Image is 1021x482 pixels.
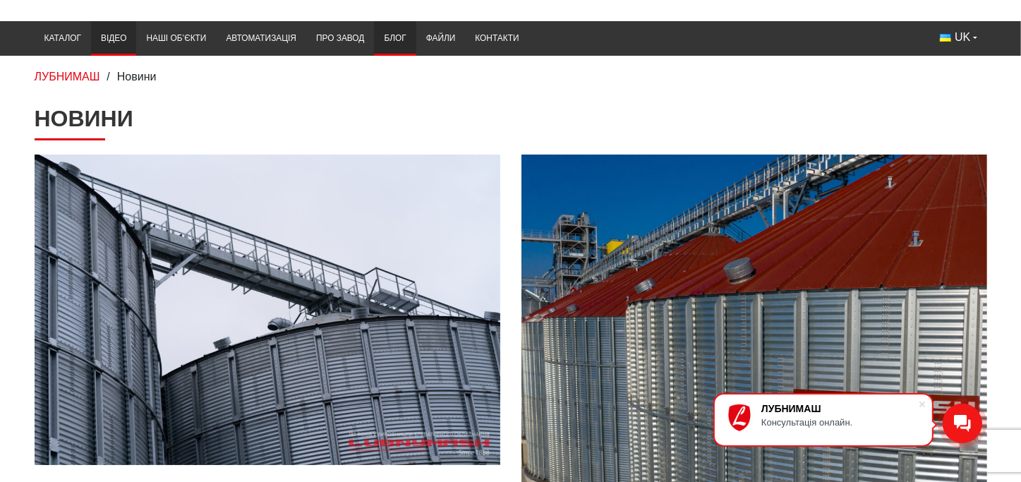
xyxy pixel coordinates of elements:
a: Каталог [35,25,91,52]
h1: Новини [35,105,987,140]
span: / [107,71,109,83]
button: UK [930,25,986,50]
div: ЛУБНИМАШ [761,403,918,414]
span: UK [955,30,970,45]
a: ЛУБНИМАШ [35,71,100,83]
a: Контакти [465,25,528,52]
a: Автоматизація [216,25,306,52]
img: Українська [940,34,951,42]
a: Про завод [306,25,374,52]
a: Блог [374,25,416,52]
a: Відео [91,25,136,52]
a: Детальніше [521,380,987,392]
a: Файли [416,25,466,52]
a: Наші об’єкти [136,25,216,52]
span: Новини [117,71,157,83]
div: Консультація онлайн. [761,417,918,428]
a: Детальніше [35,303,500,315]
